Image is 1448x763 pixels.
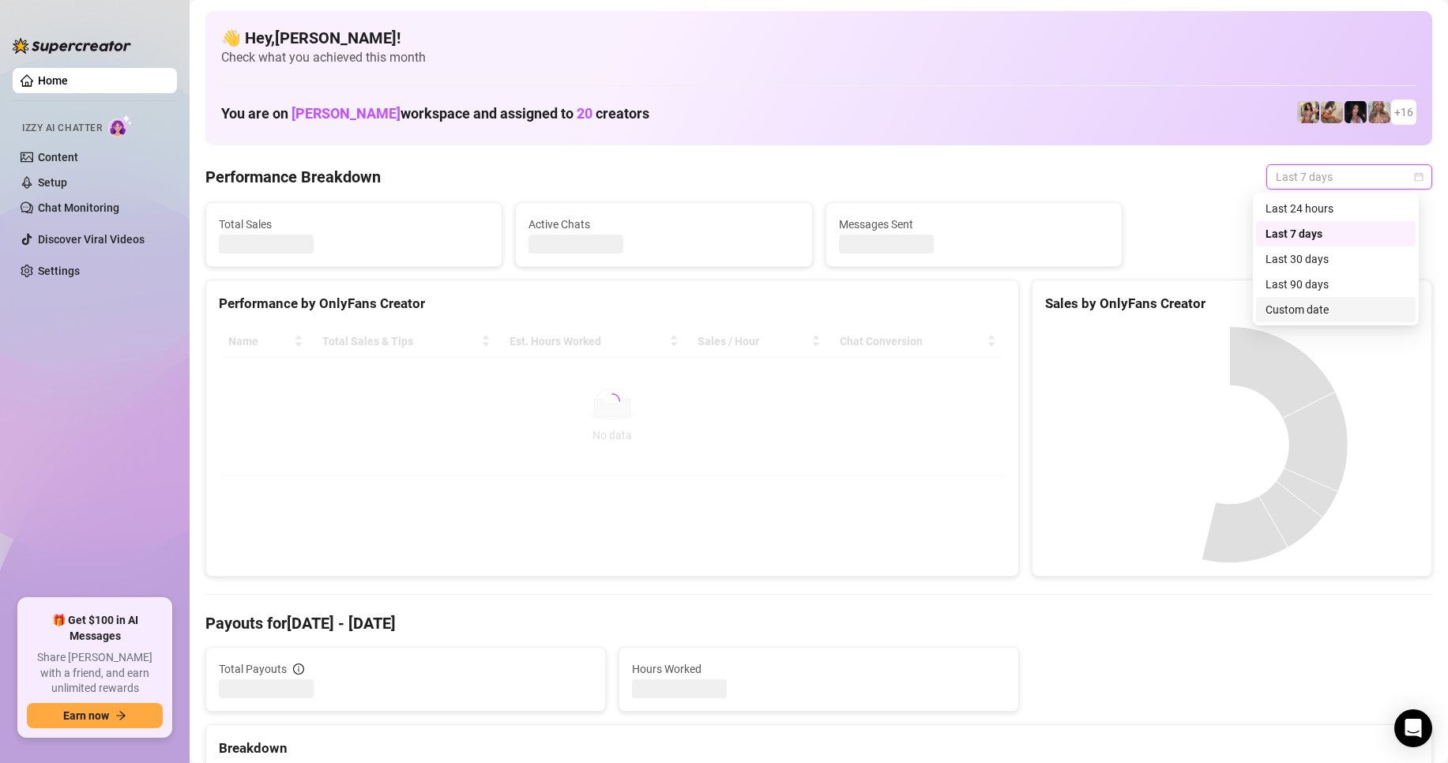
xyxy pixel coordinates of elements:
span: loading [604,393,621,410]
span: Earn now [63,709,109,722]
span: arrow-right [115,710,126,721]
span: [PERSON_NAME] [291,105,401,122]
div: Open Intercom Messenger [1394,709,1432,747]
span: Active Chats [528,216,799,233]
a: Chat Monitoring [38,201,119,214]
img: Kenzie (@dmaxkenz) [1368,101,1390,123]
span: 🎁 Get $100 in AI Messages [27,613,163,644]
img: Baby (@babyyyybellaa) [1345,101,1367,123]
div: Last 7 days [1256,221,1416,246]
div: Last 7 days [1266,225,1406,242]
a: Setup [38,176,67,189]
div: Sales by OnlyFans Creator [1045,293,1419,314]
span: Total Sales [219,216,489,233]
img: AI Chatter [108,115,133,137]
h1: You are on workspace and assigned to creators [221,105,649,122]
div: Breakdown [219,738,1419,759]
span: Hours Worked [632,660,1006,678]
span: 20 [577,105,592,122]
a: Content [38,151,78,163]
img: logo-BBDzfeDw.svg [13,38,131,54]
span: info-circle [293,663,304,675]
div: Last 24 hours [1266,200,1406,217]
a: Settings [38,265,80,277]
img: Kayla (@kaylathaylababy) [1321,101,1343,123]
a: Discover Viral Videos [38,233,145,246]
span: Messages Sent [839,216,1109,233]
h4: 👋 Hey, [PERSON_NAME] ! [221,27,1416,49]
img: Avry (@avryjennervip) [1297,101,1319,123]
span: Share [PERSON_NAME] with a friend, and earn unlimited rewards [27,650,163,697]
div: Last 30 days [1266,250,1406,268]
span: Last 7 days [1276,165,1423,189]
h4: Payouts for [DATE] - [DATE] [205,612,1432,634]
h4: Performance Breakdown [205,166,381,188]
div: Last 90 days [1266,276,1406,293]
div: Custom date [1256,297,1416,322]
a: Home [38,74,68,87]
div: Last 24 hours [1256,196,1416,221]
span: Total Payouts [219,660,287,678]
div: Performance by OnlyFans Creator [219,293,1006,314]
span: Izzy AI Chatter [22,121,102,136]
div: Last 30 days [1256,246,1416,272]
button: Earn nowarrow-right [27,703,163,728]
span: + 16 [1394,103,1413,121]
span: Check what you achieved this month [221,49,1416,66]
span: calendar [1414,172,1424,182]
div: Last 90 days [1256,272,1416,297]
div: Custom date [1266,301,1406,318]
